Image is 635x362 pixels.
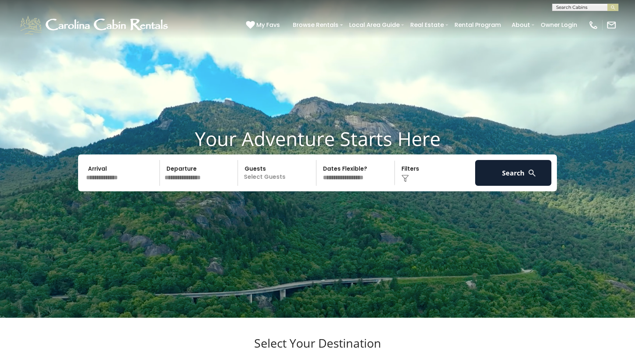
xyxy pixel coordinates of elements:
p: Select Guests [240,160,316,186]
img: phone-regular-white.png [588,20,599,30]
h1: Your Adventure Starts Here [6,127,629,150]
img: filter--v1.png [401,175,409,182]
a: Owner Login [537,18,581,31]
img: search-regular-white.png [527,168,537,178]
a: Real Estate [407,18,448,31]
img: White-1-1-2.png [18,14,171,36]
img: mail-regular-white.png [606,20,617,30]
a: Local Area Guide [345,18,403,31]
a: About [508,18,534,31]
a: Rental Program [451,18,505,31]
button: Search [475,160,551,186]
a: My Favs [246,20,282,30]
h3: Select Your Destination [41,336,594,362]
a: Browse Rentals [289,18,342,31]
span: My Favs [256,20,280,29]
